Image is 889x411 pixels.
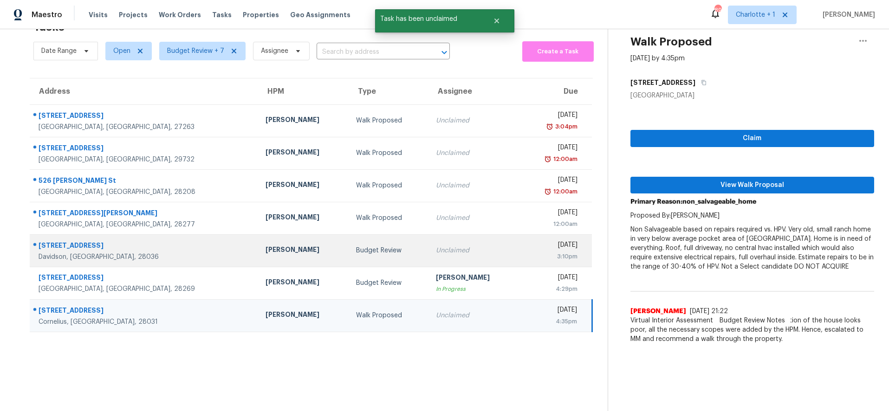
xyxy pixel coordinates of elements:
div: Walk Proposed [356,311,422,320]
h2: Walk Proposed [630,37,712,46]
div: [GEOGRAPHIC_DATA], [GEOGRAPHIC_DATA], 28277 [39,220,251,229]
div: [DATE] [526,240,578,252]
span: View Walk Proposal [638,180,867,191]
button: Copy Address [695,74,708,91]
div: [STREET_ADDRESS] [39,143,251,155]
img: Overdue Alarm Icon [546,122,553,131]
span: Create a Task [527,46,589,57]
div: [PERSON_NAME] [266,115,341,127]
span: [DATE] 21:22 [690,308,728,315]
div: [GEOGRAPHIC_DATA], [GEOGRAPHIC_DATA], 28208 [39,187,251,197]
input: Search by address [317,45,424,59]
span: Assignee [261,46,288,56]
div: [DATE] by 4:35pm [630,54,685,63]
div: [STREET_ADDRESS] [39,273,251,284]
div: [PERSON_NAME] [436,273,512,284]
div: Unclaimed [436,148,512,158]
img: Overdue Alarm Icon [544,154,552,164]
div: Walk Proposed [356,116,422,125]
b: Primary Reason: non_salvageable_home [630,199,756,205]
div: [PERSON_NAME] [266,148,341,159]
div: [PERSON_NAME] [266,245,341,257]
div: [PERSON_NAME] [266,212,341,224]
span: Budget Review Notes [714,316,791,325]
th: Address [30,78,258,104]
div: Budget Review [356,278,422,288]
div: 4:35pm [526,317,577,326]
div: Unclaimed [436,116,512,125]
img: Overdue Alarm Icon [544,187,552,196]
span: Virtual Interior Assessment is completed. The condition of the house looks poor, all the necessar... [630,316,875,344]
span: Work Orders [159,10,201,19]
span: Date Range [41,46,77,56]
span: Budget Review + 7 [167,46,224,56]
th: Due [519,78,592,104]
div: [DATE] [526,273,578,284]
th: Assignee [428,78,519,104]
span: Claim [638,133,867,144]
p: Non Salvageable based on repairs required vs. HPV. Very old, small ranch home in very below avera... [630,225,875,271]
span: Open [113,46,130,56]
div: [GEOGRAPHIC_DATA], [GEOGRAPHIC_DATA], 27263 [39,122,251,132]
div: [PERSON_NAME] [266,310,341,321]
div: [DATE] [526,110,578,122]
div: 12:00am [526,219,578,229]
div: [GEOGRAPHIC_DATA], [GEOGRAPHIC_DATA], 29732 [39,155,251,164]
div: 526 [PERSON_NAME] St [39,176,251,187]
div: Unclaimed [436,181,512,190]
button: Create a Task [522,41,593,62]
div: 12:00am [552,154,578,164]
span: Task has been unclaimed [375,9,481,29]
div: [DATE] [526,208,578,219]
div: [STREET_ADDRESS] [39,241,251,252]
button: Open [438,46,451,59]
th: HPM [258,78,349,104]
div: [GEOGRAPHIC_DATA] [630,91,875,100]
div: [PERSON_NAME] [266,277,341,289]
h2: Tasks [33,22,65,32]
span: [PERSON_NAME] [630,307,686,316]
button: Claim [630,130,875,147]
span: Properties [243,10,279,19]
div: Unclaimed [436,311,512,320]
span: Tasks [212,12,232,18]
div: Cornelius, [GEOGRAPHIC_DATA], 28031 [39,317,251,327]
span: Visits [89,10,108,19]
div: [STREET_ADDRESS][PERSON_NAME] [39,208,251,220]
div: [GEOGRAPHIC_DATA], [GEOGRAPHIC_DATA], 28269 [39,284,251,294]
span: Geo Assignments [290,10,350,19]
span: Maestro [32,10,62,19]
div: Davidson, [GEOGRAPHIC_DATA], 28036 [39,252,251,262]
div: 3:04pm [553,122,578,131]
span: Charlotte + 1 [736,10,775,19]
div: Unclaimed [436,246,512,255]
div: [PERSON_NAME] [266,180,341,192]
span: Projects [119,10,148,19]
div: 3:10pm [526,252,578,261]
h5: [STREET_ADDRESS] [630,78,695,87]
span: [PERSON_NAME] [819,10,875,19]
button: View Walk Proposal [630,177,875,194]
div: [STREET_ADDRESS] [39,111,251,122]
div: Walk Proposed [356,148,422,158]
div: Budget Review [356,246,422,255]
div: In Progress [436,284,512,294]
div: [STREET_ADDRESS] [39,306,251,317]
div: 4:29pm [526,284,578,294]
div: Walk Proposed [356,213,422,223]
div: 89 [714,6,721,15]
div: [DATE] [526,175,578,187]
div: [DATE] [526,143,578,154]
div: Unclaimed [436,213,512,223]
th: Type [349,78,429,104]
div: [DATE] [526,305,577,317]
div: Walk Proposed [356,181,422,190]
p: Proposed By: [PERSON_NAME] [630,211,875,220]
button: Close [481,12,512,30]
div: 12:00am [552,187,578,196]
